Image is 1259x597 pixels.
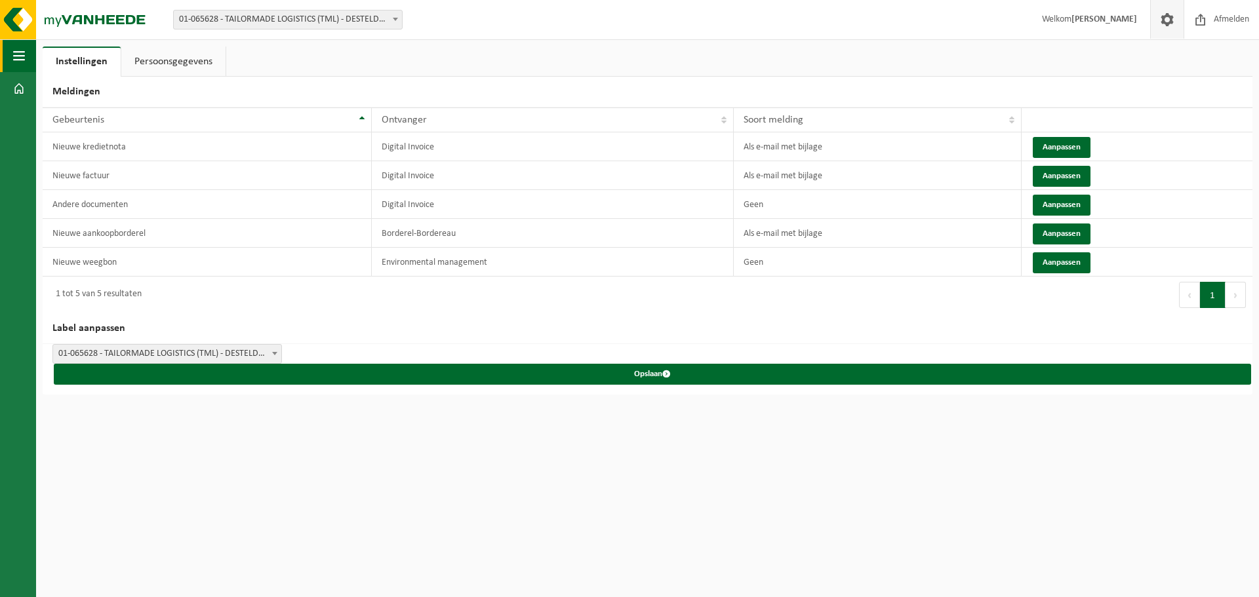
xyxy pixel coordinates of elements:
[734,248,1022,277] td: Geen
[1033,195,1090,216] button: Aanpassen
[1071,14,1137,24] strong: [PERSON_NAME]
[49,283,142,307] div: 1 tot 5 van 5 resultaten
[372,190,734,219] td: Digital Invoice
[1033,223,1090,244] button: Aanpassen
[1200,282,1226,308] button: 1
[43,132,372,161] td: Nieuwe kredietnota
[382,115,427,125] span: Ontvanger
[43,219,372,248] td: Nieuwe aankoopborderel
[1033,137,1090,158] button: Aanpassen
[372,132,734,161] td: Digital Invoice
[54,364,1251,385] button: Opslaan
[372,219,734,248] td: Borderel-Bordereau
[43,47,121,77] a: Instellingen
[1033,252,1090,273] button: Aanpassen
[43,248,372,277] td: Nieuwe weegbon
[43,77,1252,107] h2: Meldingen
[744,115,803,125] span: Soort melding
[1033,166,1090,187] button: Aanpassen
[1226,282,1246,308] button: Next
[734,219,1022,248] td: Als e-mail met bijlage
[1179,282,1200,308] button: Previous
[121,47,226,77] a: Persoonsgegevens
[372,161,734,190] td: Digital Invoice
[174,10,402,29] span: 01-065628 - TAILORMADE LOGISTICS (TML) - DESTELDONK
[43,190,372,219] td: Andere documenten
[43,313,1252,344] h2: Label aanpassen
[734,190,1022,219] td: Geen
[173,10,403,29] span: 01-065628 - TAILORMADE LOGISTICS (TML) - DESTELDONK
[43,161,372,190] td: Nieuwe factuur
[52,115,104,125] span: Gebeurtenis
[734,161,1022,190] td: Als e-mail met bijlage
[52,344,282,364] span: 01-065628 - TAILORMADE LOGISTICS (TML) - DESTELDONK
[53,345,281,363] span: 01-065628 - TAILORMADE LOGISTICS (TML) - DESTELDONK
[734,132,1022,161] td: Als e-mail met bijlage
[372,248,734,277] td: Environmental management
